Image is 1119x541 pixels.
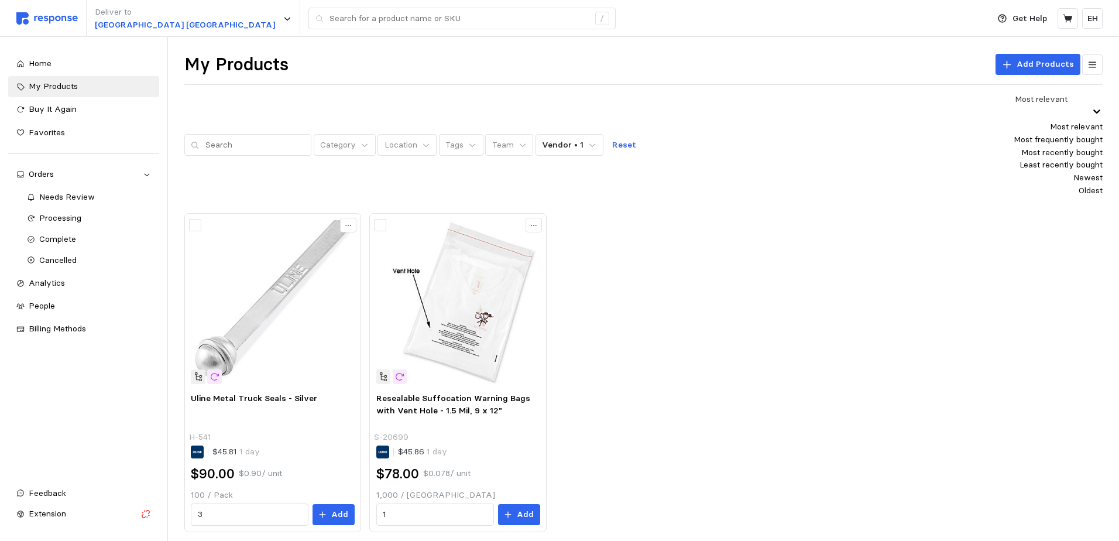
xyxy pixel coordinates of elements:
a: Billing Methods [8,319,159,340]
span: People [29,300,55,311]
a: Home [8,53,159,74]
span: Needs Review [39,191,95,202]
h2: $78.00 [376,465,419,483]
div: / [595,12,609,26]
button: Vendor • 1 [536,134,603,156]
span: Buy It Again [29,104,77,114]
h1: My Products [184,53,289,76]
p: $0.90 / unit [239,467,282,480]
a: Complete [19,229,159,250]
p: Add [517,508,534,521]
p: $45.81 [212,446,260,458]
span: Extension [29,508,66,519]
span: Home [29,58,52,69]
a: Analytics [8,273,159,294]
span: Favorites [29,127,65,138]
p: Vendor • 1 [542,139,583,152]
p: S-20699 [374,431,409,444]
p: [GEOGRAPHIC_DATA] [GEOGRAPHIC_DATA] [95,19,275,32]
a: Processing [19,208,159,229]
img: H-541 [191,220,355,384]
p: Team [492,139,514,152]
span: Analytics [29,278,65,288]
p: Add Products [1017,58,1074,71]
button: Get Help [991,8,1054,30]
input: Search for a product name or SKU [329,8,589,29]
p: H-541 [189,431,211,444]
div: Most relevant [1014,121,1103,133]
span: Cancelled [39,255,77,265]
span: 1 day [424,446,447,457]
a: Buy It Again [8,99,159,120]
div: Oldest [1014,184,1103,197]
h2: $90.00 [191,465,235,483]
div: Most frequently bought [1014,133,1103,146]
input: Qty [383,504,487,525]
p: Reset [612,139,636,152]
button: Location [377,134,437,156]
a: Cancelled [19,250,159,271]
a: My Products [8,76,159,97]
span: Resealable Suffocation Warning Bags with Vent Hole - 1.5 Mil, 9 x 12" [376,393,530,416]
div: Newest [1014,172,1103,184]
p: Category [320,139,356,152]
span: Feedback [29,488,66,498]
span: 1 day [237,446,260,457]
input: Search [205,135,305,156]
p: Add [331,508,348,521]
button: Tags [439,134,483,156]
p: 100 / Pack [191,489,355,502]
button: EH [1082,8,1103,29]
span: Uline Metal Truck Seals - Silver [191,393,317,403]
button: Add [313,504,355,525]
a: People [8,296,159,317]
span: Processing [39,213,81,223]
span: My Products [29,81,78,91]
p: Get Help [1012,12,1047,25]
button: Add [498,504,540,525]
div: Most recently bought [1014,146,1103,159]
span: Billing Methods [29,323,86,334]
button: Team [485,134,533,156]
button: Extension [8,504,159,525]
p: Location [385,139,417,152]
p: $0.078 / unit [423,467,471,480]
p: $45.86 [398,446,447,458]
img: svg%3e [16,12,78,25]
button: Reset [605,134,643,156]
p: 1,000 / [GEOGRAPHIC_DATA] [376,489,540,502]
a: Orders [8,164,159,185]
button: Feedback [8,483,159,504]
p: Tags [445,139,464,152]
a: Needs Review [19,187,159,208]
p: Deliver to [95,6,275,19]
div: Least recently bought [1014,159,1103,172]
span: Complete [39,234,76,244]
img: S-20699_txt_USEng [376,220,540,384]
p: EH [1087,12,1098,25]
input: Qty [198,504,302,525]
button: Category [314,134,376,156]
div: Orders [29,168,139,181]
button: Add Products [996,54,1080,75]
div: Most relevant [1015,93,1067,105]
a: Favorites [8,122,159,143]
